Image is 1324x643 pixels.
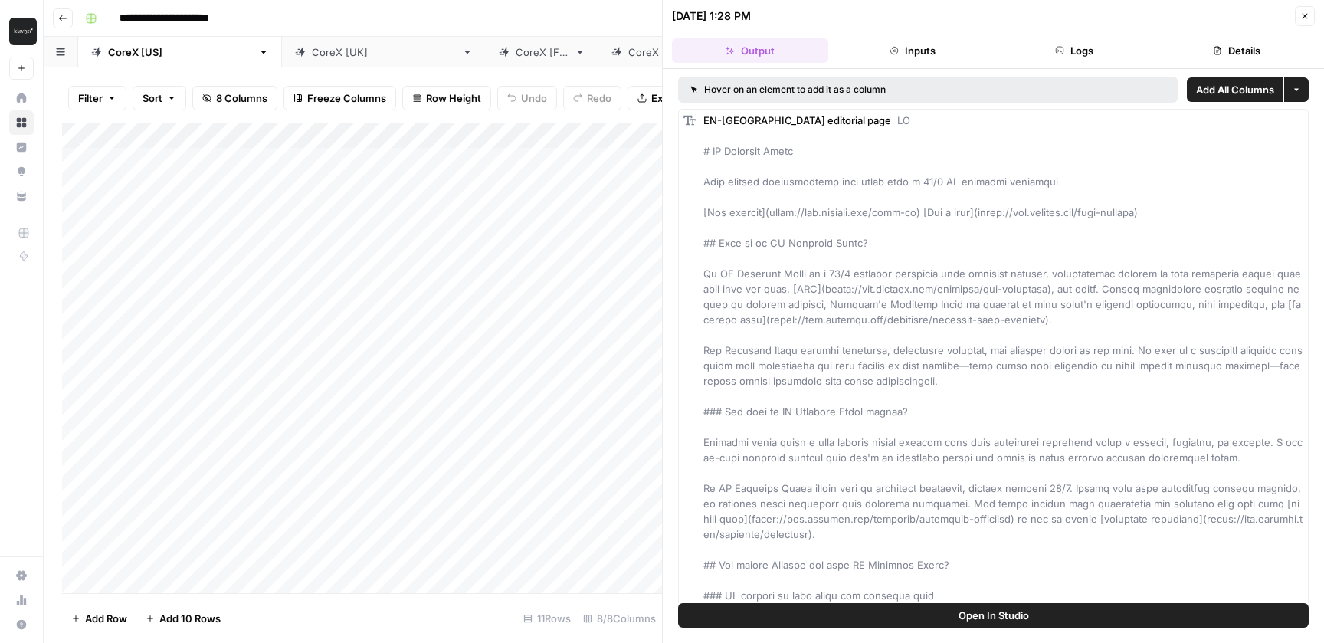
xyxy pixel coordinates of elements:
a: Usage [9,588,34,612]
a: Browse [9,110,34,135]
span: Export CSV [651,90,706,106]
button: Sort [133,86,186,110]
span: Add 10 Rows [159,611,221,626]
button: Output [672,38,828,63]
div: CoreX [[GEOGRAPHIC_DATA]] [312,44,456,60]
a: Insights [9,135,34,159]
button: Help + Support [9,612,34,637]
span: Open In Studio [959,608,1029,623]
a: Opportunities [9,159,34,184]
button: Redo [563,86,621,110]
a: CoreX [FR] [486,37,598,67]
button: Inputs [834,38,991,63]
button: Add 10 Rows [136,606,230,631]
span: Undo [521,90,547,106]
button: Add Row [62,606,136,631]
button: Row Height [402,86,491,110]
a: CoreX [[GEOGRAPHIC_DATA]] [282,37,486,67]
button: Filter [68,86,126,110]
span: Freeze Columns [307,90,386,106]
div: CoreX [FR] [516,44,569,60]
button: Undo [497,86,557,110]
a: Home [9,86,34,110]
a: Settings [9,563,34,588]
a: CoreX [DE] [598,37,712,67]
a: CoreX [[GEOGRAPHIC_DATA]] [78,37,282,67]
span: Add All Columns [1196,82,1274,97]
button: Export CSV [628,86,716,110]
button: Workspace: Klaviyo [9,12,34,51]
button: 8 Columns [192,86,277,110]
button: Add All Columns [1187,77,1283,102]
button: Logs [997,38,1153,63]
div: 11 Rows [517,606,577,631]
div: 8/8 Columns [577,606,662,631]
img: Klaviyo Logo [9,18,37,45]
button: Details [1158,38,1315,63]
span: EN-[GEOGRAPHIC_DATA] editorial page [703,114,891,126]
div: Hover on an element to add it as a column [690,83,1026,97]
button: Open In Studio [678,603,1309,628]
div: [DATE] 1:28 PM [672,8,751,24]
span: Row Height [426,90,481,106]
a: Your Data [9,184,34,208]
span: Add Row [85,611,127,626]
span: 8 Columns [216,90,267,106]
div: CoreX [DE] [628,44,682,60]
span: Filter [78,90,103,106]
button: Freeze Columns [283,86,396,110]
span: Redo [587,90,611,106]
div: CoreX [[GEOGRAPHIC_DATA]] [108,44,252,60]
span: Sort [143,90,162,106]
